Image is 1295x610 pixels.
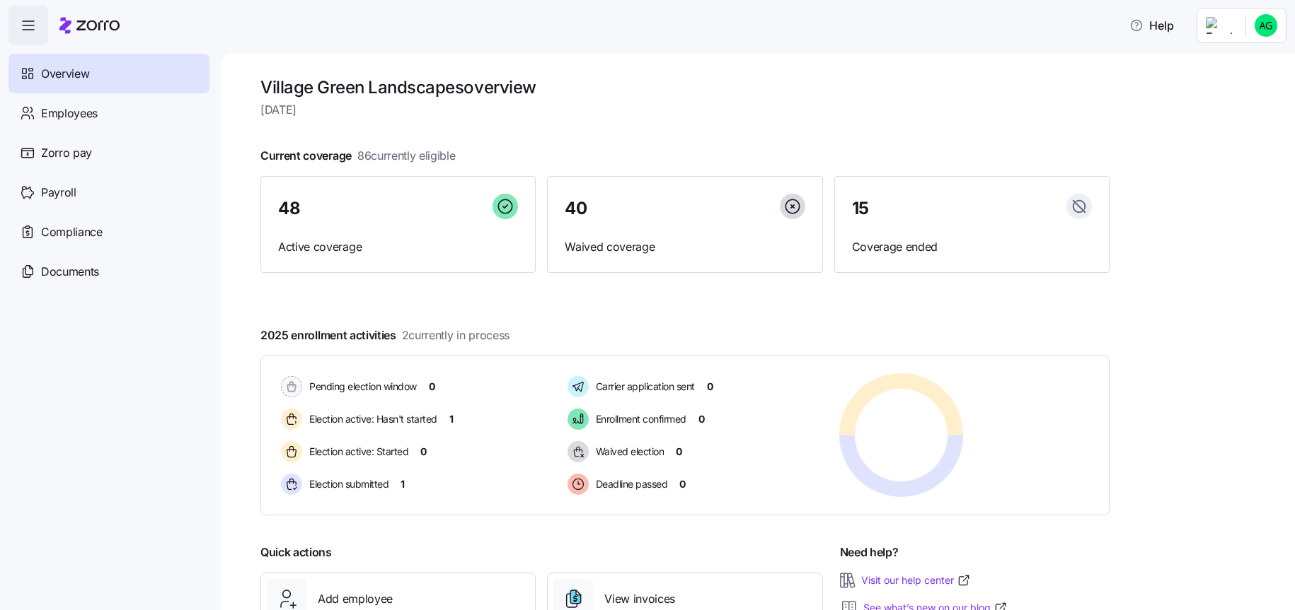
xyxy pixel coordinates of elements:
span: Payroll [41,184,76,201]
span: 86 currently eligible [357,147,456,165]
span: 1 [449,412,454,426]
a: Zorro pay [8,133,209,172]
span: Compliance [41,223,103,241]
span: View invoices [604,590,675,608]
span: Documents [41,263,99,281]
h1: Village Green Landscapes overview [260,76,1110,98]
a: Documents [8,252,209,291]
span: Election active: Hasn't started [305,412,437,426]
span: Enrollment confirmed [592,412,686,426]
img: d553475d8374689f22e54354502039c2 [1255,14,1277,37]
span: 0 [429,380,435,394]
a: Employees [8,93,209,133]
span: Active coverage [278,238,518,256]
img: Employer logo [1206,17,1234,34]
a: Payroll [8,172,209,212]
span: Carrier application sent [592,380,695,394]
span: Waived coverage [565,238,805,256]
a: Visit our help center [861,573,971,587]
span: 2025 enrollment activities [260,327,510,344]
span: [DATE] [260,101,1110,119]
span: 0 [420,445,427,459]
span: 2 currently in process [402,327,510,344]
span: 0 [707,380,713,394]
span: Coverage ended [852,238,1092,256]
span: Employees [41,105,98,122]
span: Help [1129,17,1174,34]
span: 1 [401,477,405,491]
span: Deadline passed [592,477,668,491]
span: Pending election window [305,380,417,394]
span: Quick actions [260,544,332,561]
span: 0 [698,412,705,426]
a: Overview [8,54,209,93]
span: Current coverage [260,147,456,165]
span: 15 [852,200,869,217]
button: Help [1118,11,1185,40]
span: Zorro pay [41,144,92,162]
span: 48 [278,200,300,217]
span: 0 [679,477,686,491]
span: Election active: Started [305,445,408,459]
a: Compliance [8,212,209,252]
span: Election submitted [305,477,388,491]
span: Need help? [840,544,899,561]
span: Add employee [318,590,393,608]
span: 0 [676,445,682,459]
span: Waived election [592,445,664,459]
span: Overview [41,65,89,83]
span: 40 [565,200,587,217]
